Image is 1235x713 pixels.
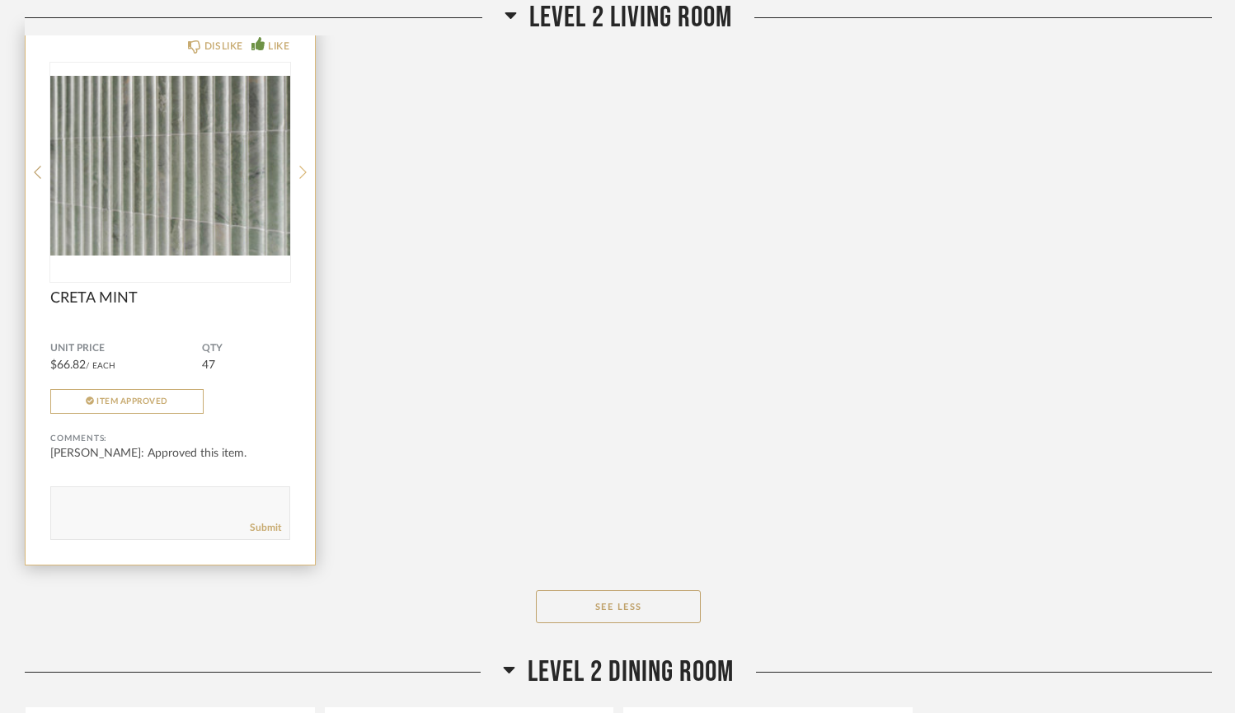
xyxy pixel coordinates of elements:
[536,590,701,623] button: See Less
[86,362,115,370] span: / Each
[50,445,290,462] div: [PERSON_NAME]: Approved this item.
[50,63,290,269] div: 1
[528,654,734,690] span: Level 2 Dining Room
[50,389,204,414] button: Item Approved
[202,342,290,355] span: QTY
[268,38,289,54] div: LIKE
[96,397,168,406] span: Item Approved
[50,63,290,269] img: undefined
[50,359,86,371] span: $66.82
[202,359,215,371] span: 47
[50,342,202,355] span: Unit Price
[50,289,290,307] span: CRETA MINT
[204,38,243,54] div: DISLIKE
[50,430,290,447] div: Comments:
[250,521,281,535] a: Submit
